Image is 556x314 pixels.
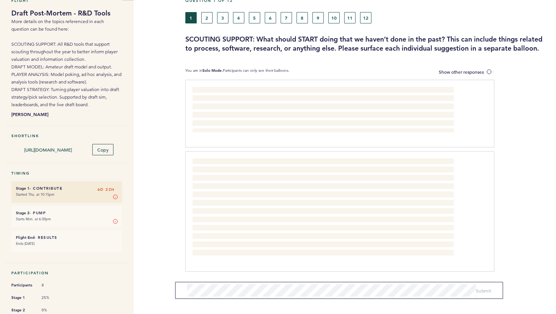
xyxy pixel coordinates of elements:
[16,217,51,221] time: Starts Mon. at 6:00pm
[11,282,34,289] span: Participants
[16,210,118,215] h6: - Pump
[16,235,34,240] small: Flight End
[201,12,213,23] button: 2
[312,12,324,23] button: 9
[185,12,197,23] button: 1
[185,35,550,53] h3: SCOUTING SUPPORT: What should START doing that we haven’t done in the past? This can include thin...
[233,12,244,23] button: 4
[42,295,64,300] span: 25%
[185,68,289,76] p: You are in Participants can only see their balloons.
[16,192,54,197] time: Started Thu. at 10:15pm
[202,68,223,73] b: Solo Mode.
[92,144,113,155] button: Copy
[42,308,64,313] span: 0%
[297,12,308,23] button: 8
[193,159,453,256] span: L ipsum do sitame cons adipis elit-sedd / eiu / temp incid utlab etdo magna aliq enima minimv qu ...
[11,19,121,107] span: More details on the topics referenced in each question can be found here: SCOUTING SUPPORT: All R...
[249,12,260,23] button: 5
[281,12,292,23] button: 7
[344,12,356,23] button: 11
[11,294,34,302] span: Stage 1
[97,147,109,153] span: Copy
[42,283,64,288] span: 8
[11,271,122,275] h5: Participation
[265,12,276,23] button: 6
[11,133,122,138] h5: Shortlink
[16,235,118,240] h6: - Results
[439,69,484,75] span: Show other responses
[360,12,371,23] button: 12
[476,287,491,294] button: Submit
[16,241,34,246] time: Ends [DATE]
[476,288,491,294] span: Submit
[16,186,118,191] h6: - Contribute
[16,186,30,191] small: Stage 1
[16,210,30,215] small: Stage 2
[193,88,449,131] span: We need to find a way to divorce "where the player should be on the board" from "should [Player A...
[217,12,228,23] button: 3
[328,12,340,23] button: 10
[11,9,122,18] h1: Draft Post-Mortem - R&D Tools
[11,306,34,314] span: Stage 2
[98,186,115,193] span: 6D 22H
[11,110,122,118] b: [PERSON_NAME]
[11,171,122,176] h5: Timing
